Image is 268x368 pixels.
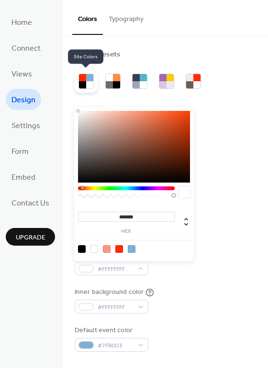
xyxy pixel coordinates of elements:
[98,264,133,274] span: #FFFFFFFF
[6,228,55,246] button: Upgrade
[11,196,49,211] span: Contact Us
[11,170,35,185] span: Embed
[75,325,146,336] div: Default event color
[6,37,46,58] a: Connect
[90,245,98,253] div: rgb(255, 255, 255)
[11,144,29,160] span: Form
[6,141,34,162] a: Form
[6,89,41,110] a: Design
[6,115,46,136] a: Settings
[11,15,32,31] span: Home
[6,11,38,32] a: Home
[75,287,144,297] div: Inner background color
[78,229,175,234] label: hex
[128,245,135,253] div: rgb(127, 176, 211)
[98,341,133,351] span: #7FB0D3
[115,245,123,253] div: rgb(254, 42, 0)
[11,67,32,82] span: Views
[11,119,40,134] span: Settings
[98,303,133,313] span: #FFFFFFFF
[11,41,41,56] span: Connect
[6,192,55,213] a: Contact Us
[78,245,86,253] div: rgb(0, 0, 0)
[11,93,35,108] span: Design
[103,245,111,253] div: rgb(254, 148, 127)
[16,233,45,243] span: Upgrade
[6,63,38,84] a: Views
[68,50,103,64] span: Site Colors
[6,166,41,187] a: Embed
